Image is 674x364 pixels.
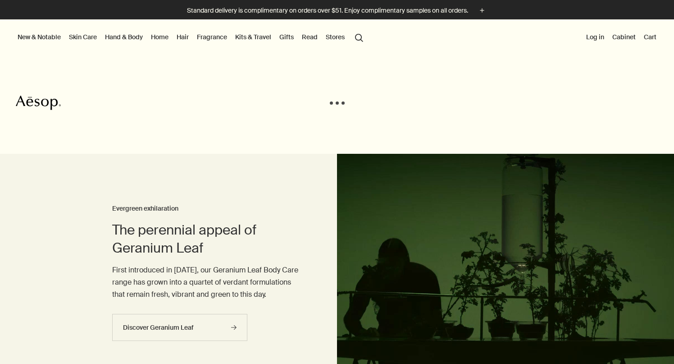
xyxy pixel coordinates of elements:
button: Cart [642,31,658,43]
a: Discover Geranium Leaf [112,314,247,341]
a: Aesop [16,92,61,116]
nav: supplementary [584,19,658,55]
button: Log in [584,31,606,43]
button: Standard delivery is complimentary on orders over $51. Enjoy complimentary samples on all orders. [187,5,487,16]
a: Read [300,31,319,43]
button: New & Notable [16,31,63,43]
button: Stores [324,31,346,43]
h3: Evergreen exhilaration [112,203,301,214]
a: Fragrance [195,31,229,43]
a: Gifts [278,31,296,43]
a: Kits & Travel [233,31,273,43]
nav: primary [16,19,367,55]
svg: Aesop [16,92,61,114]
p: Standard delivery is complimentary on orders over $51. Enjoy complimentary samples on all orders. [187,6,468,15]
button: Open search [351,28,367,46]
h2: The perennial appeal of Geranium Leaf [112,221,301,257]
a: Home [149,31,170,43]
p: First introduced in [DATE], our Geranium Leaf Body Care range has grown into a quartet of verdant... [112,264,301,301]
a: Hair [175,31,191,43]
a: Skin Care [67,31,99,43]
a: Cabinet [610,31,638,43]
a: Hand & Body [103,31,145,43]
